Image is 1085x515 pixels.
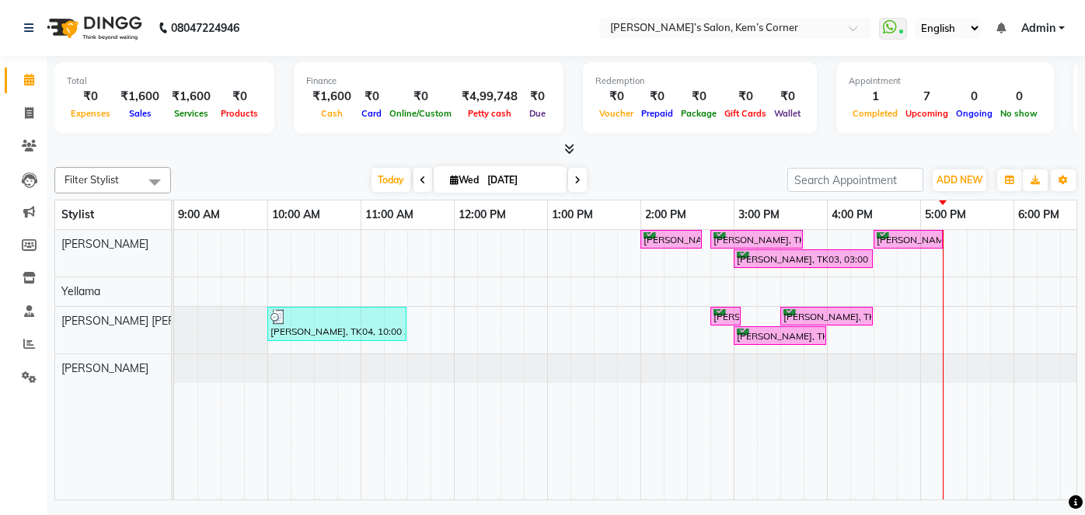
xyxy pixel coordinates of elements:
[358,108,386,119] span: Card
[1021,20,1055,37] span: Admin
[849,88,902,106] div: 1
[828,204,877,226] a: 4:00 PM
[548,204,597,226] a: 1:00 PM
[61,361,148,375] span: [PERSON_NAME]
[67,88,114,106] div: ₹0
[268,204,324,226] a: 10:00 AM
[61,284,100,298] span: Yellama
[952,108,996,119] span: Ongoing
[114,88,166,106] div: ₹1,600
[446,174,483,186] span: Wed
[455,88,524,106] div: ₹4,99,748
[483,169,560,192] input: 2025-09-03
[455,204,510,226] a: 12:00 PM
[849,75,1041,88] div: Appointment
[269,309,405,339] div: [PERSON_NAME], TK04, 10:00 AM-11:30 AM, touchup
[217,108,262,119] span: Products
[902,88,952,106] div: 7
[464,108,515,119] span: Petty cash
[902,108,952,119] span: Upcoming
[524,88,551,106] div: ₹0
[849,108,902,119] span: Completed
[170,108,212,119] span: Services
[735,329,825,343] div: [PERSON_NAME], TK01, 03:00 PM-04:00 PM, Pedicure - Signature
[642,232,700,247] div: [PERSON_NAME], TK01, 02:00 PM-02:40 PM, Haircut - [DEMOGRAPHIC_DATA] Hair Cut ([PERSON_NAME])
[61,237,148,251] span: [PERSON_NAME]
[306,75,551,88] div: Finance
[358,88,386,106] div: ₹0
[734,204,783,226] a: 3:00 PM
[40,6,146,50] img: logo
[67,75,262,88] div: Total
[933,169,986,191] button: ADD NEW
[787,168,923,192] input: Search Appointment
[720,88,770,106] div: ₹0
[65,173,119,186] span: Filter Stylist
[386,108,455,119] span: Online/Custom
[770,88,804,106] div: ₹0
[171,6,239,50] b: 08047224946
[937,174,982,186] span: ADD NEW
[996,108,1041,119] span: No show
[361,204,417,226] a: 11:00 AM
[637,108,677,119] span: Prepaid
[712,309,739,324] div: [PERSON_NAME], TK01, 02:45 PM-03:05 PM, Men's [PERSON_NAME]
[677,88,720,106] div: ₹0
[641,204,690,226] a: 2:00 PM
[637,88,677,106] div: ₹0
[952,88,996,106] div: 0
[770,108,804,119] span: Wallet
[61,314,239,328] span: [PERSON_NAME] [PERSON_NAME]
[712,232,801,247] div: [PERSON_NAME], TK01, 02:45 PM-03:45 PM, Global - Inoa - Men's global color
[782,309,871,324] div: [PERSON_NAME], TK02, 03:30 PM-04:30 PM, Massages - HeadmassagewithWash- Anylength
[386,88,455,106] div: ₹0
[677,108,720,119] span: Package
[125,108,155,119] span: Sales
[525,108,549,119] span: Due
[372,168,410,192] span: Today
[166,88,217,106] div: ₹1,600
[735,252,871,266] div: [PERSON_NAME], TK03, 03:00 PM-04:30 PM, Global - Inoa - Below Shoulder
[595,108,637,119] span: Voucher
[595,75,804,88] div: Redemption
[317,108,347,119] span: Cash
[996,88,1041,106] div: 0
[306,88,358,106] div: ₹1,600
[921,204,970,226] a: 5:00 PM
[67,108,114,119] span: Expenses
[174,204,224,226] a: 9:00 AM
[720,108,770,119] span: Gift Cards
[875,232,941,247] div: [PERSON_NAME], TK02, 04:30 PM-05:15 PM, [DEMOGRAPHIC_DATA] hair cut with ([PERSON_NAME])
[595,88,637,106] div: ₹0
[1014,204,1063,226] a: 6:00 PM
[217,88,262,106] div: ₹0
[61,207,94,221] span: Stylist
